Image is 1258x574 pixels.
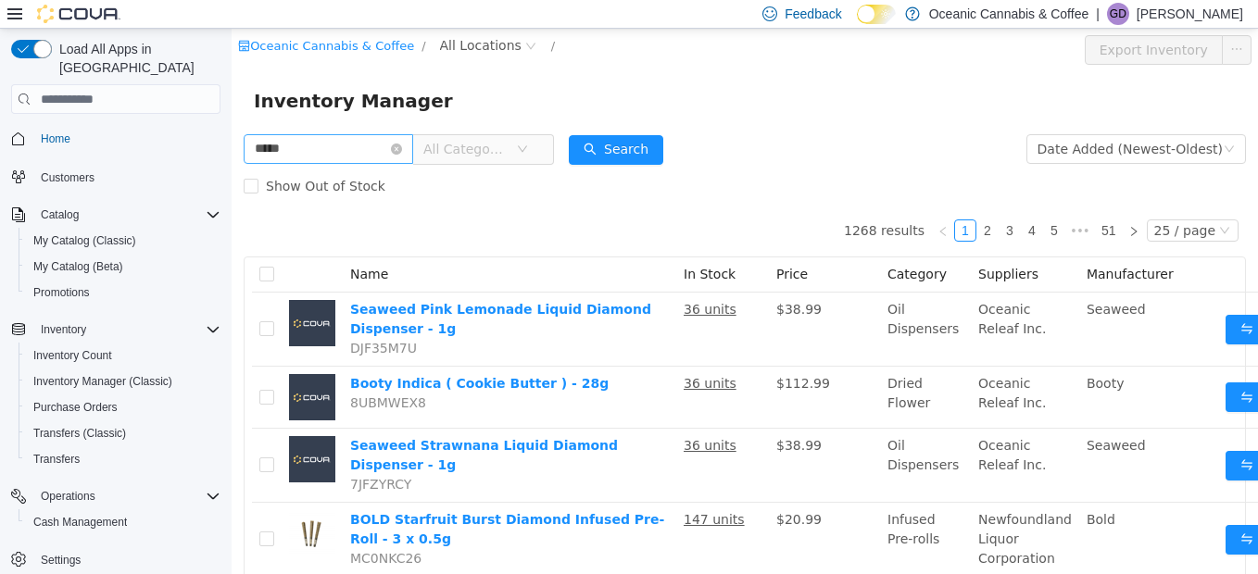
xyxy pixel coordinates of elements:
i: icon: down [992,115,1003,128]
i: icon: left [706,197,717,208]
span: Customers [33,165,220,188]
span: Show Out of Stock [27,150,161,165]
a: Booty Indica ( Cookie Butter ) - 28g [119,347,377,362]
a: BOLD Starfruit Burst Diamond Infused Pre-Roll - 3 x 0.5g [119,483,433,518]
button: Inventory Count [19,343,228,368]
span: My Catalog (Classic) [26,230,220,252]
button: Transfers [19,446,228,472]
img: BOLD Starfruit Burst Diamond Infused Pre-Roll - 3 x 0.5g hero shot [57,481,104,528]
span: Cash Management [33,515,127,530]
div: 25 / page [923,192,984,212]
div: Geordie Dynes [1107,3,1129,25]
button: Inventory [33,318,94,341]
li: 1268 results [612,191,693,213]
span: Feedback [785,5,841,23]
a: icon: shopOceanic Cannabis & Coffee [6,10,182,24]
span: Inventory Count [26,344,220,367]
span: 7JFZYRCY [119,448,180,463]
button: Catalog [33,204,86,226]
a: My Catalog (Beta) [26,256,131,278]
span: Catalog [33,204,220,226]
span: Operations [41,489,95,504]
span: Inventory Count [33,348,112,363]
li: 51 [863,191,891,213]
i: icon: right [897,197,908,208]
button: Customers [4,163,228,190]
a: My Catalog (Classic) [26,230,144,252]
p: | [1096,3,1100,25]
span: $20.99 [545,483,590,498]
td: Dried Flower [648,338,739,400]
u: 36 units [452,409,505,424]
a: Transfers [26,448,87,470]
button: icon: swapMove [994,496,1079,526]
span: Transfers [26,448,220,470]
button: icon: swapMove [994,422,1079,452]
button: Settings [4,546,228,573]
span: ••• [834,191,863,213]
img: Seaweed Pink Lemonade Liquid Diamond Dispenser - 1g placeholder [57,271,104,318]
span: $112.99 [545,347,598,362]
button: Purchase Orders [19,394,228,420]
a: Inventory Manager (Classic) [26,370,180,393]
span: Customers [41,170,94,185]
span: GD [1110,3,1126,25]
button: Home [4,125,228,152]
span: Price [545,238,576,253]
i: icon: down [988,196,999,209]
span: Promotions [26,281,220,304]
span: Inventory [33,318,220,341]
a: Inventory Count [26,344,120,367]
span: Manufacturer [855,238,942,253]
span: Promotions [33,285,90,300]
a: 1 [723,192,744,212]
span: Inventory Manager [22,57,233,87]
span: Cash Management [26,511,220,533]
div: Date Added (Newest-Oldest) [806,106,991,134]
span: Load All Apps in [GEOGRAPHIC_DATA] [52,40,220,77]
span: Name [119,238,157,253]
a: Transfers (Classic) [26,422,133,444]
button: Inventory [4,317,228,343]
span: / [190,10,194,24]
button: icon: searchSearch [337,106,432,136]
span: Oceanic Releaf Inc. [747,347,814,381]
td: Oil Dispensers [648,264,739,338]
span: Home [41,131,70,146]
span: Booty [855,347,893,362]
a: Seaweed Pink Lemonade Liquid Diamond Dispenser - 1g [119,273,420,307]
button: Transfers (Classic) [19,420,228,446]
span: Inventory Manager (Classic) [26,370,220,393]
a: Cash Management [26,511,134,533]
u: 36 units [452,347,505,362]
li: 1 [723,191,745,213]
span: Catalog [41,207,79,222]
button: Operations [4,483,228,509]
span: All Locations [208,6,290,27]
button: Inventory Manager (Classic) [19,368,228,394]
span: Transfers (Classic) [33,426,126,441]
td: Oil Dispensers [648,400,739,474]
a: Home [33,128,78,150]
u: 36 units [452,273,505,288]
span: My Catalog (Beta) [26,256,220,278]
span: Settings [33,548,220,571]
button: My Catalog (Classic) [19,228,228,254]
button: Catalog [4,202,228,228]
span: Oceanic Releaf Inc. [747,273,814,307]
span: Home [33,127,220,150]
span: Transfers (Classic) [26,422,220,444]
a: 3 [768,192,788,212]
button: Promotions [19,280,228,306]
span: $38.99 [545,273,590,288]
img: Seaweed Strawnana Liquid Diamond Dispenser - 1g placeholder [57,407,104,454]
li: 5 [811,191,834,213]
a: Seaweed Strawnana Liquid Diamond Dispenser - 1g [119,409,386,443]
img: Booty Indica ( Cookie Butter ) - 28g placeholder [57,345,104,392]
span: DJF35M7U [119,312,185,327]
span: My Catalog (Classic) [33,233,136,248]
span: Seaweed [855,409,914,424]
button: My Catalog (Beta) [19,254,228,280]
p: [PERSON_NAME] [1137,3,1243,25]
a: Settings [33,549,88,571]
